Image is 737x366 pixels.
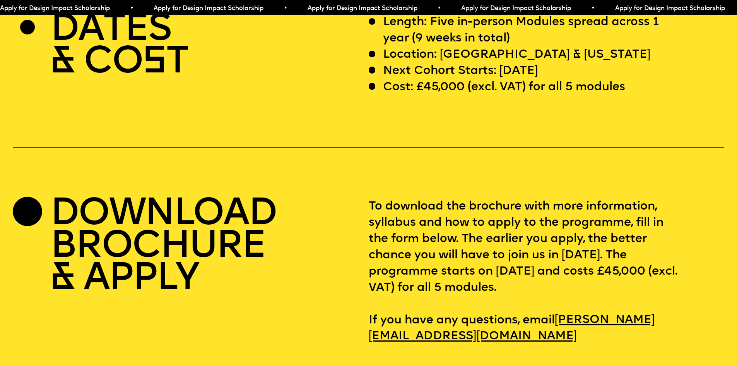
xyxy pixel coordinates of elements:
span: • [591,5,595,12]
p: Length: Five in-person Modules spread across 1 year (9 weeks in total) [383,14,680,47]
span: • [438,5,441,12]
p: Cost: £45,000 (excl. VAT) for all 5 modules [383,79,625,96]
span: S [142,44,166,82]
h2: DOWNLOAD BROCHURE & APPLY [50,199,276,296]
p: Location: [GEOGRAPHIC_DATA] & [US_STATE] [383,47,651,63]
h2: DATES & CO T [50,14,188,79]
p: To download the brochure with more information, syllabus and how to apply to the programme, fill ... [369,199,724,345]
span: • [284,5,287,12]
p: Next Cohort Starts: [DATE] [383,63,538,79]
a: [PERSON_NAME][EMAIL_ADDRESS][DOMAIN_NAME] [369,309,655,347]
span: • [130,5,133,12]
